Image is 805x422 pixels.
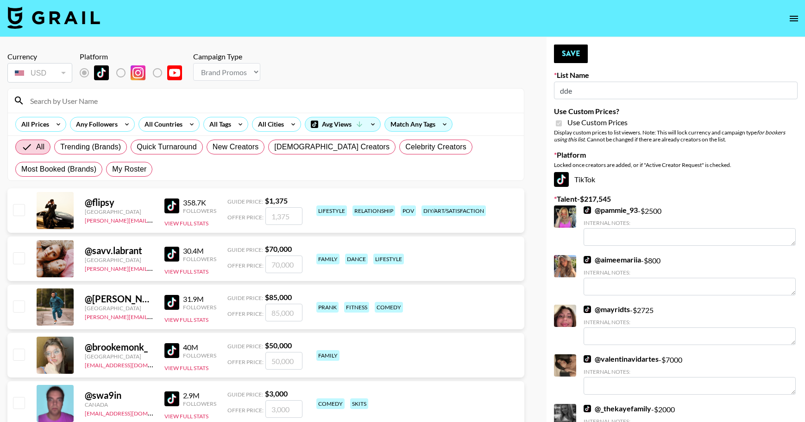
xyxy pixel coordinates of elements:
[375,302,403,313] div: comedy
[584,305,796,345] div: - $ 2725
[584,368,796,375] div: Internal Notes:
[85,245,153,256] div: @ savv.labrant
[265,304,302,321] input: 85,000
[204,117,233,131] div: All Tags
[183,352,216,359] div: Followers
[554,45,588,63] button: Save
[265,244,292,253] strong: $ 70,000
[36,141,44,153] span: All
[385,117,452,131] div: Match Any Tags
[164,247,179,262] img: TikTok
[584,205,638,215] a: @pammie_93
[85,360,178,369] a: [EMAIL_ADDRESS][DOMAIN_NAME]
[85,341,153,353] div: @ brookemonk_
[373,254,404,264] div: lifestyle
[554,107,798,116] label: Use Custom Prices?
[584,269,796,276] div: Internal Notes:
[554,194,798,204] label: Talent - $ 217,545
[164,316,208,323] button: View Full Stats
[85,312,222,320] a: [PERSON_NAME][EMAIL_ADDRESS][DOMAIN_NAME]
[584,405,591,412] img: TikTok
[352,205,395,216] div: relationship
[350,398,368,409] div: skits
[164,198,179,213] img: TikTok
[316,205,347,216] div: lifestyle
[584,255,641,264] a: @aimeemariia
[70,117,119,131] div: Any Followers
[584,354,796,395] div: - $ 7000
[80,63,189,83] div: List locked to TikTok.
[183,198,216,207] div: 358.7K
[316,254,340,264] div: family
[554,70,798,80] label: List Name
[785,9,803,28] button: open drawer
[584,355,591,363] img: TikTok
[265,352,302,370] input: 50,000
[265,400,302,418] input: 3,000
[193,52,260,61] div: Campaign Type
[139,117,184,131] div: All Countries
[567,118,628,127] span: Use Custom Prices
[137,141,197,153] span: Quick Turnaround
[227,343,263,350] span: Guide Price:
[164,391,179,406] img: TikTok
[584,219,796,226] div: Internal Notes:
[584,354,659,364] a: @valentinavidartes
[405,141,466,153] span: Celebrity Creators
[227,294,263,301] span: Guide Price:
[227,262,264,269] span: Offer Price:
[183,246,216,256] div: 30.4M
[227,214,264,221] span: Offer Price:
[164,343,179,358] img: TikTok
[85,263,222,272] a: [PERSON_NAME][EMAIL_ADDRESS][DOMAIN_NAME]
[344,302,369,313] div: fitness
[167,65,182,80] img: YouTube
[227,391,263,398] span: Guide Price:
[85,353,153,360] div: [GEOGRAPHIC_DATA]
[80,52,189,61] div: Platform
[183,304,216,311] div: Followers
[7,52,72,61] div: Currency
[584,256,591,263] img: TikTok
[584,305,630,314] a: @mayridts
[252,117,286,131] div: All Cities
[265,207,302,225] input: 1,375
[85,390,153,401] div: @ swa9in
[554,172,798,187] div: TikTok
[21,164,96,175] span: Most Booked (Brands)
[183,256,216,262] div: Followers
[316,350,340,361] div: family
[25,93,518,108] input: Search by User Name
[401,205,416,216] div: pov
[584,206,591,214] img: TikTok
[421,205,486,216] div: diy/art/satisfaction
[227,358,264,365] span: Offer Price:
[131,65,145,80] img: Instagram
[7,61,72,84] div: Currency is locked to USD
[85,215,222,224] a: [PERSON_NAME][EMAIL_ADDRESS][DOMAIN_NAME]
[164,364,208,371] button: View Full Stats
[584,319,796,326] div: Internal Notes:
[584,306,591,313] img: TikTok
[316,398,345,409] div: comedy
[164,268,208,275] button: View Full Stats
[584,205,796,246] div: - $ 2500
[265,389,288,398] strong: $ 3,000
[9,65,70,81] div: USD
[85,197,153,208] div: @ flipsy
[7,6,100,29] img: Grail Talent
[85,256,153,263] div: [GEOGRAPHIC_DATA]
[183,343,216,352] div: 40M
[213,141,259,153] span: New Creators
[265,196,288,205] strong: $ 1,375
[227,198,263,205] span: Guide Price:
[164,413,208,420] button: View Full Stats
[227,310,264,317] span: Offer Price:
[554,172,569,187] img: TikTok
[183,207,216,214] div: Followers
[164,220,208,227] button: View Full Stats
[554,129,798,143] div: Display custom prices to list viewers. Note: This will lock currency and campaign type . Cannot b...
[183,400,216,407] div: Followers
[85,408,178,417] a: [EMAIL_ADDRESS][DOMAIN_NAME]
[554,161,798,168] div: Locked once creators are added, or if "Active Creator Request" is checked.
